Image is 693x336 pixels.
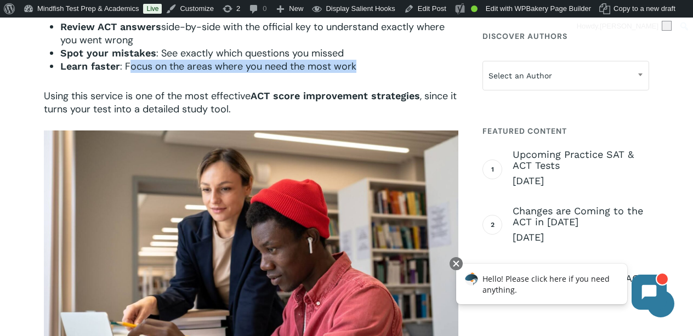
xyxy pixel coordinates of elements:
span: [PERSON_NAME] [600,22,658,30]
b: ACT score improvement strategies [251,90,420,101]
b: Learn faster [60,60,120,72]
a: Upcoming Practice SAT & ACT Tests [DATE] [513,149,649,187]
a: Howdy, [573,18,676,35]
a: Changes are Coming to the ACT in [DATE] [DATE] [513,206,649,244]
b: Review ACT answers [60,21,161,32]
span: : See exactly which questions you missed [156,47,344,60]
iframe: Chatbot [445,255,678,321]
span: , since it turns your test into a detailed study tool. [44,89,457,116]
span: [DATE] [513,231,649,244]
div: Good [471,5,478,12]
span: Using this service is one of the most effective [44,89,251,102]
span: Select an Author [482,61,649,90]
span: : Focus on the areas where you need the most work [120,60,356,73]
a: Live [143,4,162,14]
h4: Discover Authors [482,26,649,46]
span: [DATE] [513,174,649,187]
span: side-by-side with the official key to understand exactly where you went wrong [60,20,445,47]
span: Select an Author [483,64,649,87]
b: Spot your mistakes [60,47,156,59]
span: Upcoming Practice SAT & ACT Tests [513,149,649,171]
span: Changes are Coming to the ACT in [DATE] [513,206,649,227]
h4: Featured Content [482,121,649,141]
